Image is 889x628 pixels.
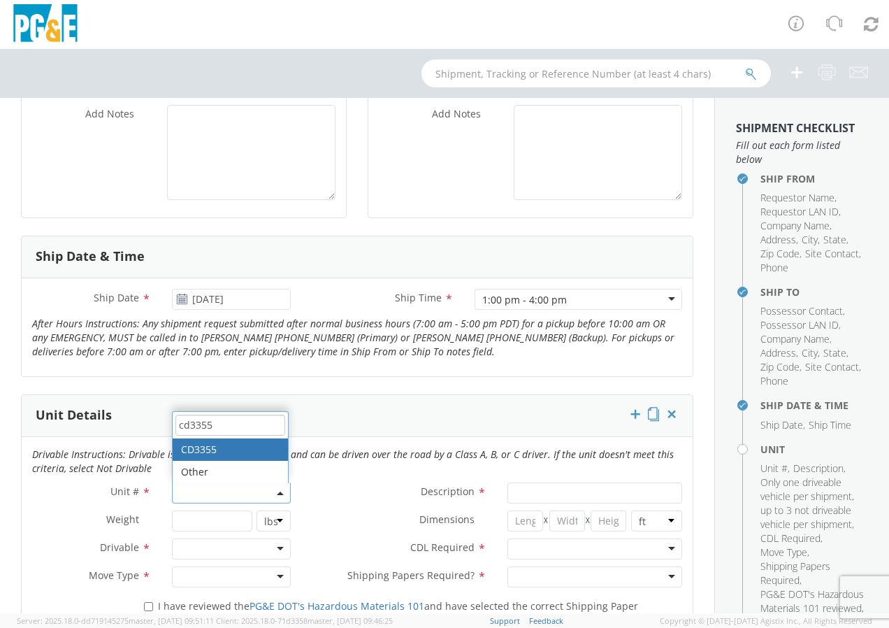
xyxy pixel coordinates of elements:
li: , [823,233,848,247]
img: pge-logo-06675f144f4cfa6a6814.png [10,4,80,45]
li: , [802,346,820,360]
span: City [802,233,818,246]
li: , [823,346,848,360]
span: Unit # [110,485,139,498]
h3: Ship Date & Time [36,250,145,264]
li: , [760,559,865,587]
li: , [760,531,823,545]
li: , [760,418,805,432]
input: Shipment, Tracking or Reference Number (at least 4 chars) [421,59,771,87]
span: Site Contact [805,360,859,373]
h4: Ship Date & Time [760,400,868,411]
span: Zip Code [760,247,800,260]
strong: Shipment Checklist [736,120,855,136]
span: Fill out each form listed below [736,138,868,166]
a: Feedback [529,615,563,626]
span: Shipping Papers Required? [347,569,475,582]
i: Drivable Instructions: Drivable is a unit that is roadworthy and can be driven over the road by a... [32,448,674,475]
span: CDL Required [760,531,821,545]
li: , [760,462,790,476]
h4: Ship From [760,173,868,184]
span: I have reviewed the and have selected the correct Shipping Paper requirement for each unit to be ... [158,599,638,627]
span: Only one driveable vehicle per shipment, up to 3 not driveable vehicle per shipment [760,476,854,531]
span: PG&E DOT's Hazardous Materials 101 reviewed [760,587,864,615]
li: , [760,233,798,247]
span: Phone [760,374,788,387]
span: Dimensions [419,513,475,526]
span: Possessor Contact [760,304,843,317]
li: , [760,346,798,360]
span: State [823,346,846,359]
li: , [760,247,802,261]
span: Possessor LAN ID [760,318,839,331]
span: Client: 2025.18.0-71d3358 [216,615,393,626]
li: , [805,360,861,374]
span: Copyright © [DATE]-[DATE] Agistix Inc., All Rights Reserved [660,615,872,627]
span: Address [760,233,796,246]
span: City [802,346,818,359]
span: Add Notes [85,107,134,120]
h4: Ship To [760,287,868,297]
div: 1:00 pm - 4:00 pm [482,293,567,307]
li: , [760,219,832,233]
li: , [760,332,832,346]
span: Unit # [760,462,788,475]
span: Drivable [100,541,139,554]
li: , [760,191,837,205]
span: State [823,233,846,246]
span: Ship Time [809,418,851,431]
span: master, [DATE] 09:51:11 [129,615,214,626]
li: , [760,360,802,374]
span: Company Name [760,332,830,345]
span: Description [421,485,475,498]
li: , [793,462,846,476]
span: Ship Time [395,291,442,304]
span: Add Notes [432,107,481,120]
span: master, [DATE] 09:46:25 [308,615,393,626]
li: , [802,233,820,247]
span: Requestor LAN ID [760,205,839,218]
li: , [760,476,865,531]
span: CDL Required [410,541,475,554]
span: Company Name [760,219,830,232]
h4: Unit [760,444,868,455]
span: Weight [106,513,139,526]
input: I have reviewed thePG&E DOT's Hazardous Materials 101and have selected the correct Shipping Paper... [144,602,153,611]
span: Site Contact [805,247,859,260]
a: PG&E DOT's Hazardous Materials 101 [250,599,424,613]
li: Other [173,461,288,483]
span: X [543,511,549,531]
span: Ship Date [94,291,139,304]
span: Shipping Papers Required [760,559,830,587]
li: , [760,304,845,318]
input: Width [549,511,585,531]
input: Height [591,511,626,531]
span: Requestor Name [760,191,834,204]
li: , [760,587,865,615]
a: Support [490,615,520,626]
li: CD3355 [173,438,288,461]
span: Zip Code [760,360,800,373]
li: , [760,545,809,559]
h3: Unit Details [36,408,112,422]
i: After Hours Instructions: Any shipment request submitted after normal business hours (7:00 am - 5... [32,317,674,358]
li: , [760,318,841,332]
input: Length [507,511,543,531]
span: X [585,511,591,531]
span: Move Type [760,545,807,559]
span: Move Type [89,569,139,582]
span: Ship Date [760,418,803,431]
span: Address [760,346,796,359]
span: Phone [760,261,788,274]
li: , [805,247,861,261]
span: Description [793,462,844,475]
span: Server: 2025.18.0-dd719145275 [17,615,214,626]
li: , [760,205,841,219]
